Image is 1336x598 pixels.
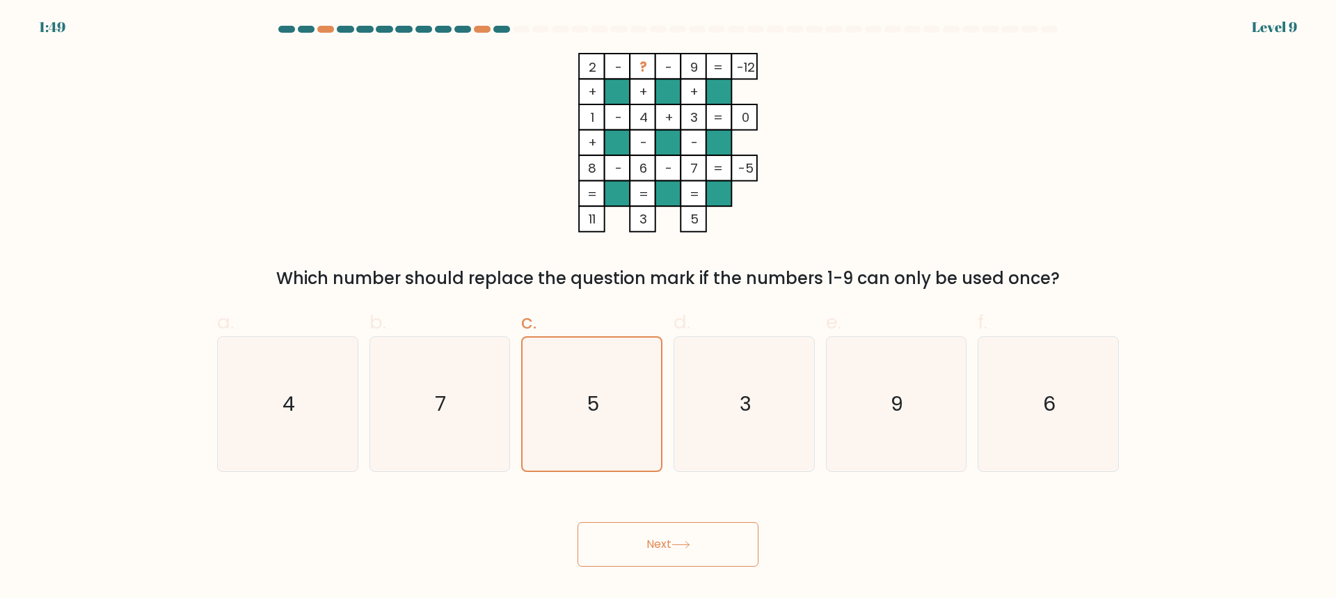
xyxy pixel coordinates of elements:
[640,134,647,151] tspan: -
[738,159,754,177] tspan: -5
[589,210,596,228] tspan: 11
[589,58,596,76] tspan: 2
[588,159,596,177] tspan: 8
[691,134,698,151] tspan: -
[521,308,536,336] span: c.
[690,58,698,76] tspan: 9
[615,159,622,177] tspan: -
[591,109,594,126] tspan: 1
[674,308,690,336] span: d.
[639,58,647,76] tspan: ?
[690,109,698,126] tspan: 3
[690,210,699,228] tspan: 5
[588,134,597,151] tspan: +
[713,58,723,76] tspan: =
[615,109,622,126] tspan: -
[217,308,234,336] span: a.
[588,83,597,100] tspan: +
[225,266,1111,291] div: Which number should replace the question mark if the numbers 1-9 can only be used once?
[891,390,904,418] text: 9
[578,522,758,567] button: Next
[737,58,755,76] tspan: -12
[665,109,674,126] tspan: +
[826,308,841,336] span: e.
[740,390,751,418] text: 3
[639,185,649,203] tspan: =
[39,17,65,38] div: 1:49
[436,390,447,418] text: 7
[665,58,672,76] tspan: -
[639,83,648,100] tspan: +
[639,159,647,177] tspan: 6
[615,58,622,76] tspan: -
[283,390,295,418] text: 4
[587,185,597,203] tspan: =
[978,308,987,336] span: f.
[639,109,648,126] tspan: 4
[587,390,600,418] text: 5
[369,308,386,336] span: b.
[665,159,672,177] tspan: -
[639,210,647,228] tspan: 3
[713,159,723,177] tspan: =
[690,83,699,100] tspan: +
[690,159,698,177] tspan: 7
[690,185,699,203] tspan: =
[1252,17,1297,38] div: Level 9
[742,109,749,126] tspan: 0
[1044,390,1056,418] text: 6
[713,109,723,126] tspan: =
